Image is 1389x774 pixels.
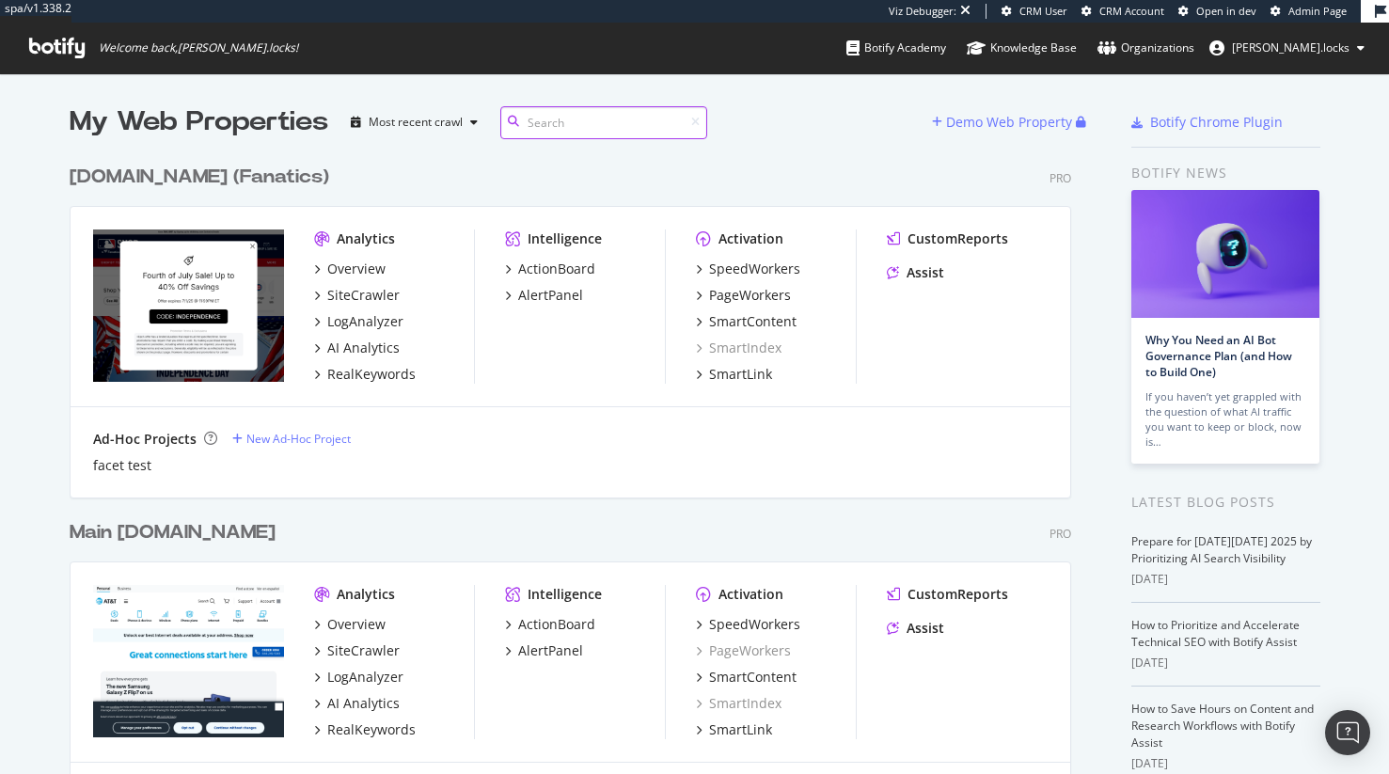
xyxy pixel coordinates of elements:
[314,365,416,384] a: RealKeywords
[327,260,386,278] div: Overview
[1131,492,1320,513] div: Latest Blog Posts
[1150,113,1283,132] div: Botify Chrome Plugin
[518,615,595,634] div: ActionBoard
[327,312,403,331] div: LogAnalyzer
[93,456,151,475] div: facet test
[1131,533,1312,566] a: Prepare for [DATE][DATE] 2025 by Prioritizing AI Search Visibility
[505,286,583,305] a: AlertPanel
[505,615,595,634] a: ActionBoard
[1131,755,1320,772] div: [DATE]
[1050,526,1071,542] div: Pro
[846,39,946,57] div: Botify Academy
[337,585,395,604] div: Analytics
[70,164,329,191] div: [DOMAIN_NAME] (Fanatics)
[327,365,416,384] div: RealKeywords
[907,263,944,282] div: Assist
[709,260,800,278] div: SpeedWorkers
[327,339,400,357] div: AI Analytics
[709,615,800,634] div: SpeedWorkers
[908,229,1008,248] div: CustomReports
[93,430,197,449] div: Ad-Hoc Projects
[696,312,797,331] a: SmartContent
[337,229,395,248] div: Analytics
[70,164,337,191] a: [DOMAIN_NAME] (Fanatics)
[518,641,583,660] div: AlertPanel
[528,229,602,248] div: Intelligence
[232,431,351,447] a: New Ad-Hoc Project
[1288,4,1347,18] span: Admin Page
[327,668,403,687] div: LogAnalyzer
[1131,571,1320,588] div: [DATE]
[696,641,791,660] a: PageWorkers
[932,107,1076,137] button: Demo Web Property
[1097,39,1194,57] div: Organizations
[887,229,1008,248] a: CustomReports
[1131,701,1314,750] a: How to Save Hours on Content and Research Workflows with Botify Assist
[70,519,276,546] div: Main [DOMAIN_NAME]
[314,720,416,739] a: RealKeywords
[314,286,400,305] a: SiteCrawler
[314,260,386,278] a: Overview
[327,694,400,713] div: AI Analytics
[1002,4,1067,19] a: CRM User
[696,365,772,384] a: SmartLink
[1131,190,1319,318] img: Why You Need an AI Bot Governance Plan (and How to Build One)
[889,4,956,19] div: Viz Debugger:
[846,23,946,73] a: Botify Academy
[1050,170,1071,186] div: Pro
[518,260,595,278] div: ActionBoard
[1131,163,1320,183] div: Botify news
[696,668,797,687] a: SmartContent
[505,641,583,660] a: AlertPanel
[696,694,781,713] a: SmartIndex
[908,585,1008,604] div: CustomReports
[314,615,386,634] a: Overview
[696,339,781,357] a: SmartIndex
[1145,332,1292,380] a: Why You Need an AI Bot Governance Plan (and How to Build One)
[1194,33,1380,63] button: [PERSON_NAME].locks
[343,107,485,137] button: Most recent crawl
[70,519,283,546] a: Main [DOMAIN_NAME]
[1196,4,1256,18] span: Open in dev
[314,694,400,713] a: AI Analytics
[327,615,386,634] div: Overview
[93,229,284,382] img: MLBshop.com
[314,668,403,687] a: LogAnalyzer
[1325,710,1370,755] div: Open Intercom Messenger
[709,668,797,687] div: SmartContent
[709,365,772,384] div: SmartLink
[70,103,328,141] div: My Web Properties
[1081,4,1164,19] a: CRM Account
[246,431,351,447] div: New Ad-Hoc Project
[528,585,602,604] div: Intelligence
[907,619,944,638] div: Assist
[518,286,583,305] div: AlertPanel
[709,286,791,305] div: PageWorkers
[718,585,783,604] div: Activation
[1131,617,1300,650] a: How to Prioritize and Accelerate Technical SEO with Botify Assist
[887,619,944,638] a: Assist
[1145,389,1305,450] div: If you haven’t yet grappled with the question of what AI traffic you want to keep or block, now is…
[99,40,298,55] span: Welcome back, [PERSON_NAME].locks !
[327,641,400,660] div: SiteCrawler
[500,106,707,139] input: Search
[1099,4,1164,18] span: CRM Account
[696,615,800,634] a: SpeedWorkers
[1232,39,1350,55] span: ryan.locks
[887,263,944,282] a: Assist
[505,260,595,278] a: ActionBoard
[718,229,783,248] div: Activation
[93,585,284,737] img: att.com
[1131,655,1320,671] div: [DATE]
[369,117,463,128] div: Most recent crawl
[696,260,800,278] a: SpeedWorkers
[327,286,400,305] div: SiteCrawler
[1131,113,1283,132] a: Botify Chrome Plugin
[709,312,797,331] div: SmartContent
[696,720,772,739] a: SmartLink
[327,720,416,739] div: RealKeywords
[967,23,1077,73] a: Knowledge Base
